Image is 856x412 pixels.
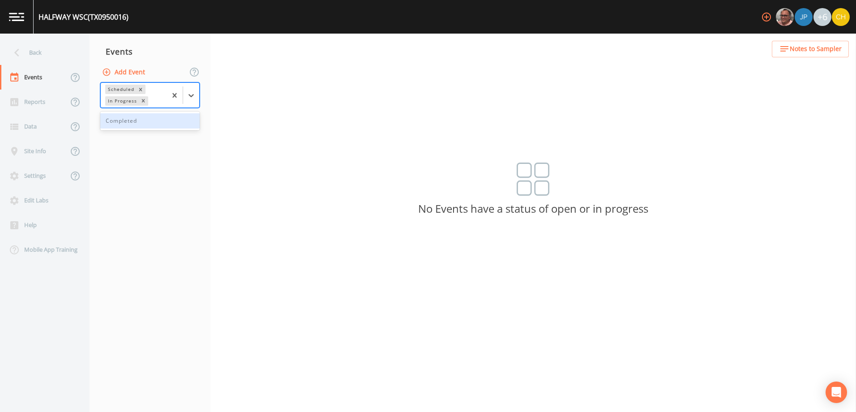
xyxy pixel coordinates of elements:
[105,85,136,94] div: Scheduled
[105,96,138,106] div: In Progress
[813,8,831,26] div: +6
[210,205,856,213] p: No Events have a status of open or in progress
[90,40,210,63] div: Events
[826,382,847,403] div: Open Intercom Messenger
[136,85,146,94] div: Remove Scheduled
[790,43,842,55] span: Notes to Sampler
[794,8,813,26] div: Joshua gere Paul
[100,64,149,81] button: Add Event
[39,12,128,22] div: HALFWAY WSC (TX0950016)
[772,41,849,57] button: Notes to Sampler
[138,96,148,106] div: Remove In Progress
[795,8,813,26] img: 41241ef155101aa6d92a04480b0d0000
[9,13,24,21] img: logo
[100,113,200,129] div: Completed
[775,8,794,26] div: Mike Franklin
[832,8,850,26] img: c74b8b8b1c7a9d34f67c5e0ca157ed15
[776,8,794,26] img: e2d790fa78825a4bb76dcb6ab311d44c
[517,163,550,196] img: svg%3e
